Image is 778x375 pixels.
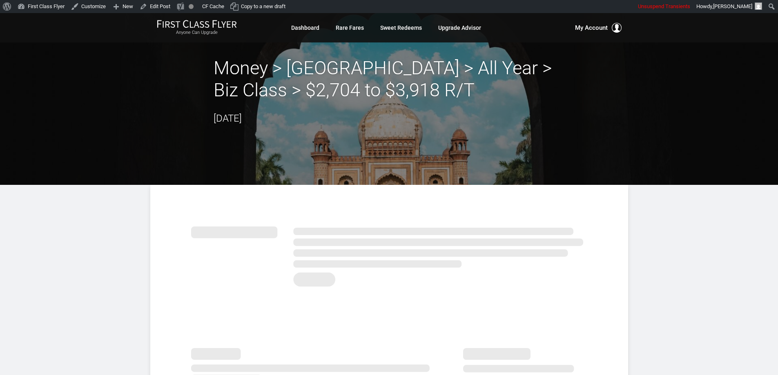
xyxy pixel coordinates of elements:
[438,20,481,35] a: Upgrade Advisor
[191,217,587,291] img: summary.svg
[157,20,237,28] img: First Class Flyer
[380,20,422,35] a: Sweet Redeems
[575,23,622,33] button: My Account
[713,3,752,9] span: [PERSON_NAME]
[157,30,237,36] small: Anyone Can Upgrade
[157,20,237,36] a: First Class FlyerAnyone Can Upgrade
[336,20,364,35] a: Rare Fares
[214,57,565,101] h2: Money > [GEOGRAPHIC_DATA] > All Year > Biz Class > $2,704 to $3,918 R/T
[291,20,319,35] a: Dashboard
[214,113,242,124] time: [DATE]
[575,23,608,33] span: My Account
[638,3,690,9] span: Unsuspend Transients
